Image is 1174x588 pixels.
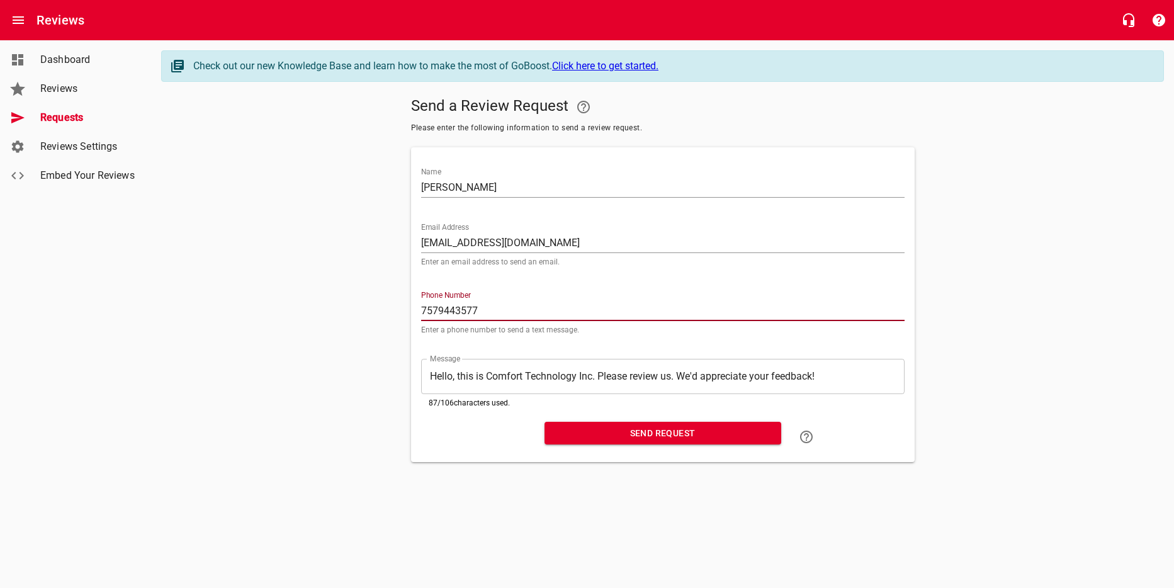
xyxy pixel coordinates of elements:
p: Enter a phone number to send a text message. [421,326,905,334]
span: 87 / 106 characters used. [429,399,510,407]
span: Embed Your Reviews [40,168,136,183]
span: Requests [40,110,136,125]
button: Support Portal [1144,5,1174,35]
h6: Reviews [37,10,84,30]
label: Email Address [421,223,469,231]
span: Reviews Settings [40,139,136,154]
span: Send Request [555,426,771,441]
button: Live Chat [1114,5,1144,35]
p: Enter an email address to send an email. [421,258,905,266]
span: Please enter the following information to send a review request. [411,122,915,135]
a: Click here to get started. [552,60,658,72]
a: Learn how to "Send a Review Request" [791,422,821,452]
label: Name [421,168,441,176]
button: Open drawer [3,5,33,35]
label: Phone Number [421,291,471,299]
div: Check out our new Knowledge Base and learn how to make the most of GoBoost. [193,59,1151,74]
h5: Send a Review Request [411,92,915,122]
textarea: Hello, this is Comfort Technology Inc. Please review us. We'd appreciate your feedback! [430,370,896,382]
button: Send Request [545,422,781,445]
span: Dashboard [40,52,136,67]
span: Reviews [40,81,136,96]
a: Your Google or Facebook account must be connected to "Send a Review Request" [568,92,599,122]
